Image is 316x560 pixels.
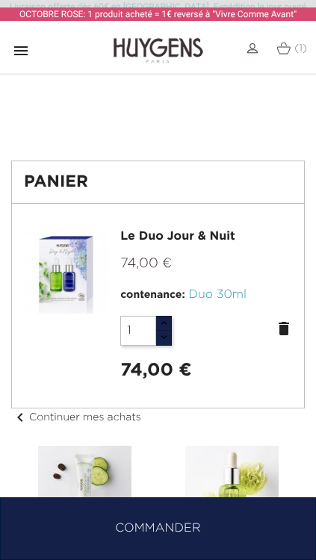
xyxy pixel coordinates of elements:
[275,320,293,337] a: delete
[24,173,292,191] h1: Panier
[11,412,141,423] a: chevron_leftContinuer mes achats
[120,257,172,270] span: 74,00 €
[294,43,307,54] span: (1)
[12,42,30,60] i: 
[11,408,29,426] i: chevron_left
[120,361,191,379] strong: 74,00 €
[114,37,203,65] img: Huygens
[185,446,279,539] img: Le Concentré Hyaluronique
[120,290,185,300] span: contenance:
[120,231,235,243] a: Le Duo Jour & Nuit
[188,289,247,301] span: Duo 30ml
[276,43,307,55] a: (1)
[38,446,131,539] img: Le Contour Des Yeux Concombre
[23,228,109,314] img: Le Duo Jour & Nuit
